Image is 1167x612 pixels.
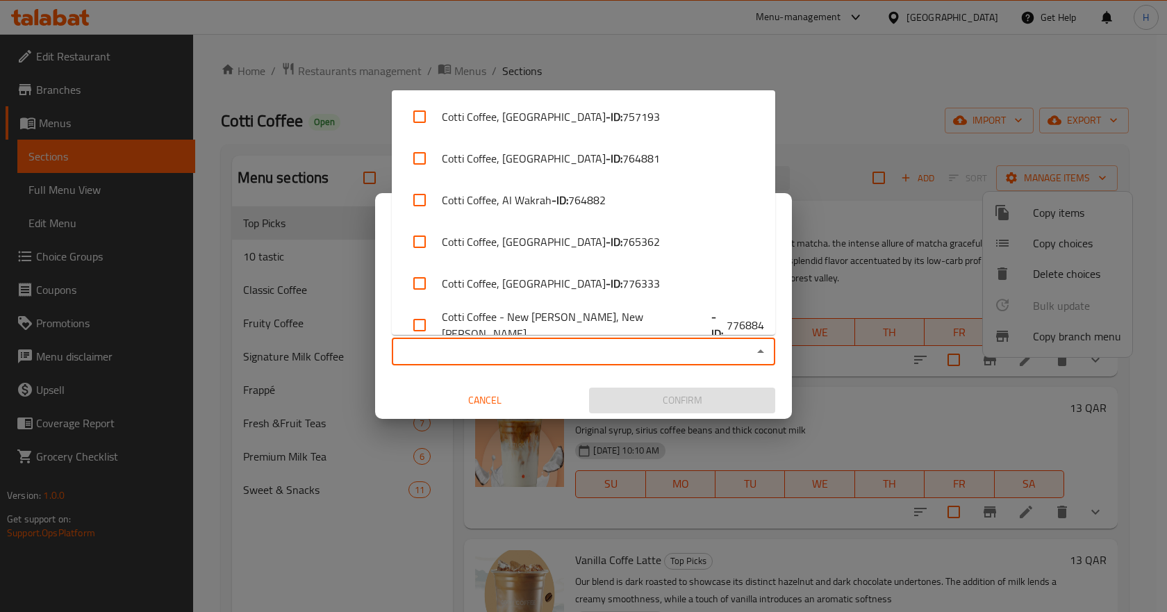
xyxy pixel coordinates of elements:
[606,150,622,167] b: - ID:
[711,308,727,342] b: - ID:
[606,233,622,250] b: - ID:
[397,392,572,409] span: Cancel
[392,388,578,413] button: Cancel
[606,108,622,125] b: - ID:
[392,138,775,179] li: Cotti Coffee, [GEOGRAPHIC_DATA]
[751,342,770,361] button: Close
[622,150,660,167] span: 764881
[622,233,660,250] span: 765362
[727,317,764,333] span: 776884
[568,192,606,208] span: 764882
[392,263,775,304] li: Cotti Coffee, [GEOGRAPHIC_DATA]
[606,275,622,292] b: - ID:
[392,96,775,138] li: Cotti Coffee, [GEOGRAPHIC_DATA]
[622,275,660,292] span: 776333
[392,304,775,346] li: Cotti Coffee - New [PERSON_NAME], New [PERSON_NAME],
[392,221,775,263] li: Cotti Coffee, [GEOGRAPHIC_DATA]
[552,192,568,208] b: - ID:
[622,108,660,125] span: 757193
[392,179,775,221] li: Cotti Coffee, Al Wakrah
